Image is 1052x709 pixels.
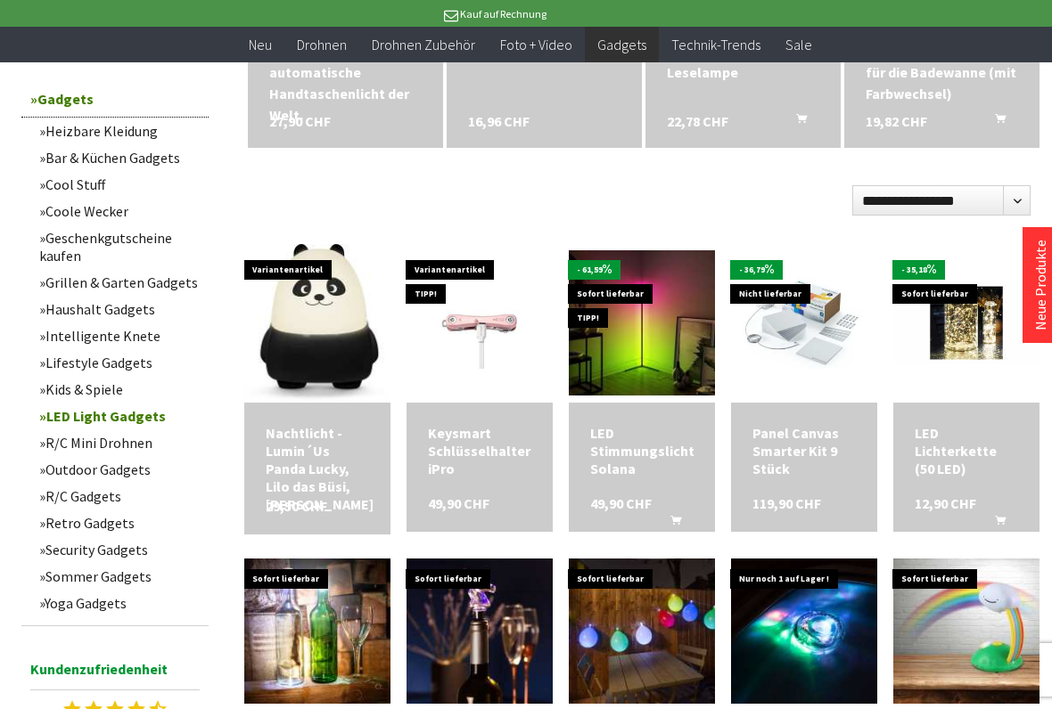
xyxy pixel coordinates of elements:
[249,36,272,53] span: Neu
[569,558,715,705] img: LED Lichterkette "Luftballon" - Balloon String Lights
[30,171,209,198] a: Cool Stuff
[915,424,1018,477] div: LED Lichterkette (50 LED)
[372,36,475,53] span: Drohnen Zubehör
[407,558,553,705] img: Einhorn LED Weinflaschenverschluss
[428,424,531,477] div: Keysmart Schlüsselhalter iPro
[866,40,1018,104] a: LED Stimmungslicht für die Badewanne (mit Farbwechsel) 19,82 CHF In den Warenkorb
[468,110,530,132] span: 16,96 CHF
[488,27,585,63] a: Foto + Video
[785,36,812,53] span: Sale
[893,281,1040,363] img: LED Lichterkette (50 LED)
[649,512,692,535] button: In den Warenkorb
[407,277,553,369] img: Keysmart Schlüsselhalter iPro
[30,403,209,429] a: LED Light Gadgets
[269,40,422,126] div: SOI. Das erste automatische Handtaschenlicht der Welt.
[297,36,347,53] span: Drohnen
[775,110,818,134] button: In den Warenkorb
[30,198,209,224] a: Coole Wecker
[236,27,284,63] a: Neu
[30,657,200,690] span: Kundenzufriedenheit
[21,81,209,118] a: Gadgets
[30,590,209,616] a: Yoga Gadgets
[428,424,531,477] a: Keysmart Schlüsselhalter iPro 49,90 CHF
[428,494,489,512] span: 49,90 CHF
[590,424,694,477] a: LED Stimmungslicht Solana 49,90 CHF In den Warenkorb
[866,40,1018,104] div: LED Stimmungslicht für die Badewanne (mit Farbwechsel)
[30,456,209,483] a: Outdoor Gadgets
[269,40,422,126] a: SOI. Das erste automatische Handtaschenlicht der Welt. 27,90 CHF
[667,110,728,132] span: 22,78 CHF
[585,27,659,63] a: Gadgets
[974,110,1016,134] button: In den Warenkorb
[30,483,209,509] a: R/C Gadgets
[284,27,359,63] a: Drohnen
[30,429,209,456] a: R/C Mini Drohnen
[244,244,390,402] img: Nachtlicht - Lumin´Us Panda Lucky, Lilo das Büsi, Basil der Hase
[30,536,209,563] a: Security Gadgets
[752,494,821,512] span: 119,90 CHF
[915,424,1018,477] a: LED Lichterkette (50 LED) 12,90 CHF In den Warenkorb
[731,277,877,369] img: Panel Canvas Smarter Kit 9 Stück
[590,424,694,477] div: LED Stimmungslicht Solana
[30,144,209,171] a: Bar & Küchen Gadgets
[974,512,1016,535] button: In den Warenkorb
[244,558,390,705] img: LED-Flaschenlicht "Leuchtende Korken" (2er Pack)
[752,424,856,477] div: Panel Canvas Smarter Kit 9 Stück
[590,494,652,512] span: 49,90 CHF
[1031,240,1049,330] a: Neue Produkte
[30,118,209,144] a: Heizbare Kleidung
[30,296,209,322] a: Haushalt Gadgets
[30,349,209,376] a: Lifestyle Gadgets
[659,27,773,63] a: Technik-Trends
[30,509,209,536] a: Retro Gadgets
[30,376,209,403] a: Kids & Spiele
[915,494,976,512] span: 12,90 CHF
[671,36,760,53] span: Technik-Trends
[30,563,209,590] a: Sommer Gadgets
[269,110,331,132] span: 27,90 CHF
[30,224,209,269] a: Geschenkgutscheine kaufen
[731,558,877,705] img: LED Stimmungslicht für die Badewanne (mit Farbwechsel)
[359,27,488,63] a: Drohnen Zubehör
[569,250,715,396] img: LED Stimmungslicht Solana
[752,424,856,477] a: Panel Canvas Smarter Kit 9 Stück 119,90 CHF
[30,322,209,349] a: Intelligente Knete
[893,558,1040,705] img: LED Projektor "Regenbogen"
[266,424,369,513] div: Nachtlicht - Lumin´Us Panda Lucky, Lilo das Büsi, [PERSON_NAME]
[866,110,927,132] span: 19,82 CHF
[597,36,646,53] span: Gadgets
[30,269,209,296] a: Grillen & Garten Gadgets
[500,36,572,53] span: Foto + Video
[773,27,825,63] a: Sale
[266,497,327,515] span: 29,50 CHF
[266,424,369,513] a: Nachtlicht - Lumin´Us Panda Lucky, Lilo das Büsi, [PERSON_NAME] 29,50 CHF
